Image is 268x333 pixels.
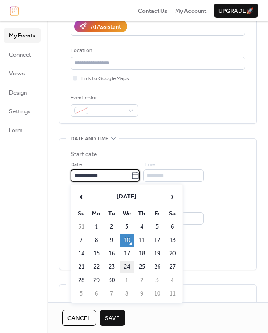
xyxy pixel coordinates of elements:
[4,47,41,62] a: Connect
[120,288,134,300] td: 8
[89,221,104,233] td: 1
[74,207,88,220] th: Su
[120,207,134,220] th: We
[120,247,134,260] td: 17
[120,261,134,273] td: 24
[9,88,27,97] span: Design
[9,69,25,78] span: Views
[150,207,164,220] th: Fr
[74,247,88,260] td: 14
[214,4,258,18] button: Upgrade🚀
[165,221,180,233] td: 6
[75,188,88,206] span: ‹
[105,261,119,273] td: 23
[165,247,180,260] td: 20
[9,126,23,135] span: Form
[135,274,149,287] td: 2
[135,221,149,233] td: 4
[4,66,41,80] a: Views
[105,247,119,260] td: 16
[74,261,88,273] td: 21
[135,288,149,300] td: 9
[4,104,41,118] a: Settings
[89,274,104,287] td: 29
[89,261,104,273] td: 22
[62,310,96,326] button: Cancel
[4,123,41,137] a: Form
[105,274,119,287] td: 30
[89,187,164,206] th: [DATE]
[74,221,88,233] td: 31
[135,261,149,273] td: 25
[150,288,164,300] td: 10
[165,274,180,287] td: 4
[175,6,206,15] a: My Account
[89,207,104,220] th: Mo
[150,221,164,233] td: 5
[71,94,136,103] div: Event color
[74,21,127,32] button: AI Assistant
[150,234,164,247] td: 12
[89,234,104,247] td: 8
[138,6,167,15] a: Contact Us
[120,234,134,247] td: 10
[135,207,149,220] th: Th
[218,7,254,16] span: Upgrade 🚀
[165,261,180,273] td: 27
[89,288,104,300] td: 6
[138,7,167,16] span: Contact Us
[165,234,180,247] td: 13
[91,22,121,31] div: AI Assistant
[105,314,120,323] span: Save
[105,234,119,247] td: 9
[120,274,134,287] td: 1
[143,160,155,169] span: Time
[100,310,125,326] button: Save
[10,6,19,16] img: logo
[105,221,119,233] td: 2
[150,274,164,287] td: 3
[89,247,104,260] td: 15
[9,50,31,59] span: Connect
[81,74,129,83] span: Link to Google Maps
[74,234,88,247] td: 7
[165,207,180,220] th: Sa
[105,288,119,300] td: 7
[120,221,134,233] td: 3
[105,207,119,220] th: Tu
[74,274,88,287] td: 28
[71,150,97,159] div: Start date
[4,85,41,99] a: Design
[71,46,243,55] div: Location
[165,288,180,300] td: 11
[135,247,149,260] td: 18
[150,261,164,273] td: 26
[71,160,82,169] span: Date
[175,7,206,16] span: My Account
[74,288,88,300] td: 5
[9,107,30,116] span: Settings
[135,234,149,247] td: 11
[150,247,164,260] td: 19
[71,135,109,144] span: Date and time
[4,28,41,42] a: My Events
[166,188,179,206] span: ›
[67,314,91,323] span: Cancel
[9,31,35,40] span: My Events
